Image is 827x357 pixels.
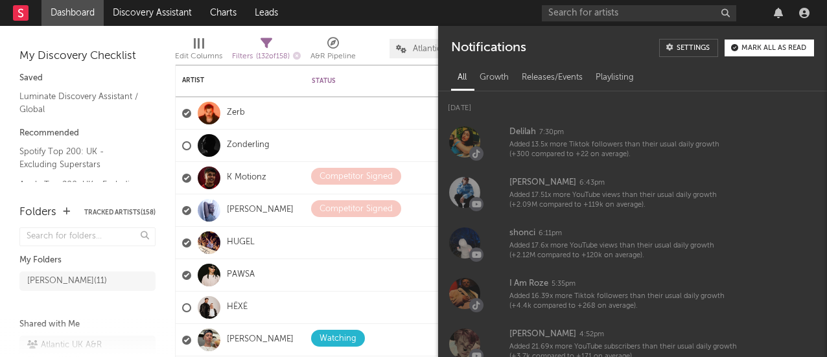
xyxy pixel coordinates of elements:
[312,77,396,85] div: Status
[509,327,576,342] div: [PERSON_NAME]
[19,126,156,141] div: Recommended
[19,71,156,86] div: Saved
[227,140,270,151] a: Zonderling
[438,268,827,319] a: I Am Roze5:35pmAdded 16.39x more Tiktok followers than their usual daily growth (+4.4k compared t...
[320,202,393,217] div: Competitor Signed
[310,32,356,70] div: A&R Pipeline
[659,39,718,57] a: Settings
[509,241,738,261] div: Added 17.6x more YouTube views than their usual daily growth (+2.12M compared to +120k on average).
[19,227,156,246] input: Search for folders...
[451,39,526,57] div: Notifications
[19,144,143,171] a: Spotify Top 200: UK - Excluding Superstars
[579,178,605,188] div: 6:43pm
[438,218,827,268] a: shonci6:11pmAdded 17.6x more YouTube views than their usual daily growth (+2.12M compared to +120...
[438,117,827,167] a: Delilah7:30pmAdded 13.5x more Tiktok followers than their usual daily growth (+300 compared to +2...
[509,140,738,160] div: Added 13.5x more Tiktok followers than their usual daily growth (+300 compared to +22 on average).
[310,49,356,64] div: A&R Pipeline
[539,229,562,238] div: 6:11pm
[19,178,143,204] a: Apple Top 200: UK - Excluding Superstars
[19,49,156,64] div: My Discovery Checklist
[227,205,294,216] a: [PERSON_NAME]
[677,45,710,52] div: Settings
[256,53,290,60] span: ( 132 of 158 )
[19,89,143,116] a: Luminate Discovery Assistant / Global
[539,128,564,137] div: 7:30pm
[542,5,736,21] input: Search for artists
[182,76,279,84] div: Artist
[451,67,473,89] div: All
[552,279,576,289] div: 5:35pm
[19,317,156,332] div: Shared with Me
[473,67,515,89] div: Growth
[725,40,814,56] button: Mark all as read
[509,225,535,241] div: shonci
[413,45,480,53] span: Atlantic UK A&R Pipeline
[509,175,576,190] div: [PERSON_NAME]
[19,205,56,220] div: Folders
[227,237,255,248] a: HUGEL
[509,190,738,211] div: Added 17.51x more YouTube views than their usual daily growth (+2.09M compared to +119k on average).
[579,330,604,340] div: 4:52pm
[19,271,156,291] a: [PERSON_NAME](11)
[84,209,156,216] button: Tracked Artists(158)
[509,276,548,292] div: I Am Roze
[509,124,536,140] div: Delilah
[515,67,589,89] div: Releases/Events
[509,292,738,312] div: Added 16.39x more Tiktok followers than their usual daily growth (+4.4k compared to +268 on avera...
[320,169,393,185] div: Competitor Signed
[589,67,640,89] div: Playlisting
[227,108,245,119] a: Zerb
[227,302,248,313] a: HËXĖ
[175,49,222,64] div: Edit Columns
[175,32,222,70] div: Edit Columns
[438,167,827,218] a: [PERSON_NAME]6:43pmAdded 17.51x more YouTube views than their usual daily growth (+2.09M compared...
[27,273,107,289] div: [PERSON_NAME] ( 11 )
[19,253,156,268] div: My Folders
[227,334,294,345] a: [PERSON_NAME]
[320,331,356,347] div: Watching
[741,45,806,52] div: Mark all as read
[438,91,827,117] div: [DATE]
[232,32,301,70] div: Filters(132 of 158)
[227,172,266,183] a: K Motionz
[232,49,301,65] div: Filters
[227,270,255,281] a: PAWSA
